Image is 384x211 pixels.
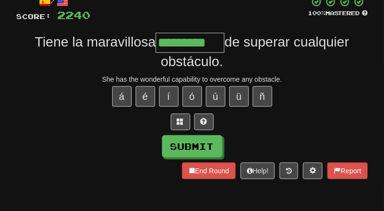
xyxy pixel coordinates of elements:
button: á [112,86,132,107]
span: 2240 [58,9,91,21]
button: ü [229,86,249,107]
button: ñ [253,86,272,107]
button: Round history (alt+y) [280,163,298,179]
div: She has the wonderful capability to overcome any obstacle. [17,74,368,84]
span: Tiene la maravillosa [35,34,156,49]
button: Switch sentence to multiple choice alt+p [171,114,190,130]
button: Report [327,163,367,179]
button: Submit [162,135,222,158]
button: Help! [241,163,275,179]
div: Mastered [308,9,368,17]
span: Score: [17,12,52,21]
button: End Round [182,163,236,179]
span: 100 % [308,10,326,16]
button: í [159,86,179,107]
span: de superar cualquier obstáculo. [161,34,349,69]
button: Single letter hint - you only get 1 per sentence and score half the points! alt+h [194,114,214,130]
button: ú [206,86,225,107]
button: é [136,86,155,107]
button: ó [182,86,202,107]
